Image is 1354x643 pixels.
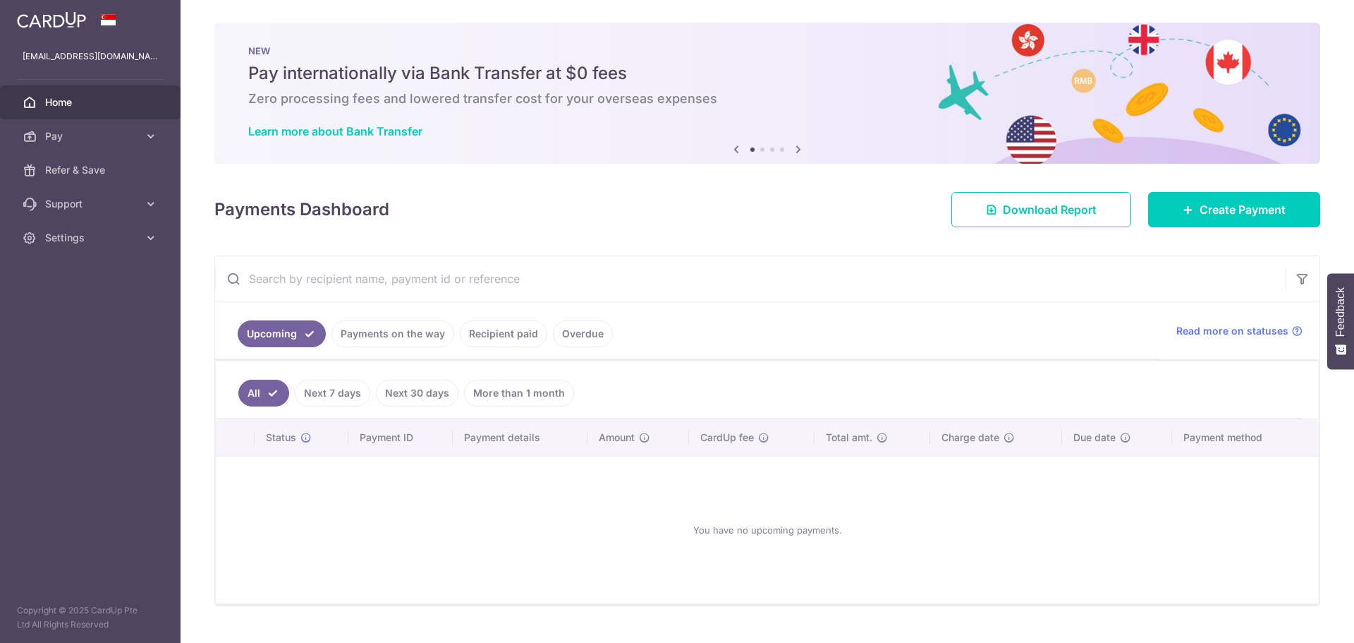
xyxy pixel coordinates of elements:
[266,431,296,445] span: Status
[1003,201,1097,218] span: Download Report
[214,23,1320,164] img: Bank transfer banner
[331,320,454,347] a: Payments on the way
[248,62,1286,85] h5: Pay internationally via Bank Transfer at $0 fees
[1172,419,1319,456] th: Payment method
[453,419,588,456] th: Payment details
[376,380,458,407] a: Next 30 days
[45,231,138,245] span: Settings
[1176,324,1288,338] span: Read more on statuses
[45,163,138,177] span: Refer & Save
[1327,273,1354,369] button: Feedback - Show survey
[215,256,1286,301] input: Search by recipient name, payment id or reference
[45,197,138,211] span: Support
[17,11,86,28] img: CardUp
[248,45,1286,56] p: NEW
[1176,324,1303,338] a: Read more on statuses
[464,380,574,407] a: More than 1 month
[248,90,1286,107] h6: Zero processing fees and lowered transfer cost for your overseas expenses
[951,192,1131,227] a: Download Report
[45,129,138,143] span: Pay
[1073,431,1116,445] span: Due date
[826,431,872,445] span: Total amt.
[238,380,289,407] a: All
[599,431,635,445] span: Amount
[238,320,326,347] a: Upcoming
[214,197,389,222] h4: Payments Dashboard
[460,320,547,347] a: Recipient paid
[1148,192,1320,227] a: Create Payment
[348,419,453,456] th: Payment ID
[1334,287,1347,337] span: Feedback
[233,468,1302,592] div: You have no upcoming payments.
[1200,201,1286,218] span: Create Payment
[45,95,138,109] span: Home
[700,431,754,445] span: CardUp fee
[553,320,613,347] a: Overdue
[295,380,370,407] a: Next 7 days
[248,124,422,138] a: Learn more about Bank Transfer
[23,49,158,64] p: [EMAIL_ADDRESS][DOMAIN_NAME]
[941,431,999,445] span: Charge date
